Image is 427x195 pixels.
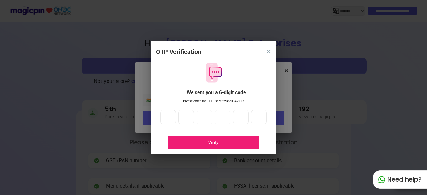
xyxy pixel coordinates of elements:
[161,89,271,96] div: We sent you a 6-digit code
[378,176,385,183] img: whatapp_green.7240e66a.svg
[156,99,271,104] div: Please enter the OTP sent to 9820147913
[156,47,201,56] div: OTP Verification
[267,50,271,53] img: 8zTxi7IzMsfkYqyYgBgfvSHvmzQA9juT1O3mhMgBDT8p5s20zMZ2JbefE1IEBlkXHwa7wAFxGwdILBLhkAAAAASUVORK5CYII=
[203,62,224,83] img: otpMessageIcon.11fa9bf9.svg
[177,140,250,145] div: Verify
[263,46,274,57] button: close
[373,170,427,189] div: Need help?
